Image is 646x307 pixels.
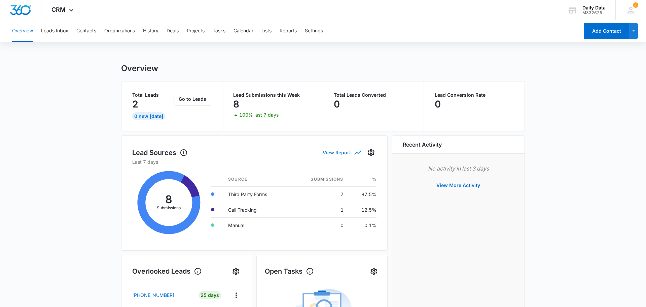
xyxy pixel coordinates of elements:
[174,96,211,102] a: Go to Leads
[231,290,241,300] button: Actions
[239,113,279,117] p: 100% last 7 days
[167,20,179,42] button: Deals
[132,266,202,276] h1: Overlooked Leads
[584,23,629,39] button: Add Contact
[132,93,172,97] p: Total Leads
[223,217,290,233] td: Manual
[132,112,165,120] div: 0 New [DATE]
[280,20,297,42] button: Reports
[41,20,68,42] button: Leads Inbox
[187,20,205,42] button: Projects
[132,148,188,158] h1: Lead Sources
[223,202,290,217] td: Call Tracking
[233,93,312,97] p: Lead Submissions this Week
[213,20,225,42] button: Tasks
[305,20,323,42] button: Settings
[261,20,272,42] button: Lists
[403,164,514,173] p: No activity in last 3 days
[223,172,290,187] th: Source
[230,266,241,277] button: Settings
[403,141,442,149] h6: Recent Activity
[290,202,349,217] td: 1
[366,147,376,158] button: Settings
[349,186,376,202] td: 87.5%
[12,20,33,42] button: Overview
[582,5,606,10] div: account name
[290,172,349,187] th: Submissions
[143,20,158,42] button: History
[132,291,174,299] p: [PHONE_NUMBER]
[349,202,376,217] td: 12.5%
[349,217,376,233] td: 0.1%
[435,93,514,97] p: Lead Conversion Rate
[633,2,638,8] div: notifications count
[132,99,138,110] p: 2
[290,217,349,233] td: 0
[334,93,413,97] p: Total Leads Converted
[265,266,314,276] h1: Open Tasks
[430,177,487,193] button: View More Activity
[582,10,606,15] div: account id
[132,158,376,165] p: Last 7 days
[290,186,349,202] td: 7
[51,6,66,13] span: CRM
[349,172,376,187] th: %
[233,99,239,110] p: 8
[223,186,290,202] td: Third Party Forms
[334,99,340,110] p: 0
[199,291,221,299] div: 25 Days
[104,20,135,42] button: Organizations
[76,20,96,42] button: Contacts
[174,93,211,105] button: Go to Leads
[435,99,441,110] p: 0
[633,2,638,8] span: 1
[121,63,158,73] h1: Overview
[323,147,360,158] button: View Report
[132,291,193,299] a: [PHONE_NUMBER]
[234,20,253,42] button: Calendar
[368,266,379,277] button: Settings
